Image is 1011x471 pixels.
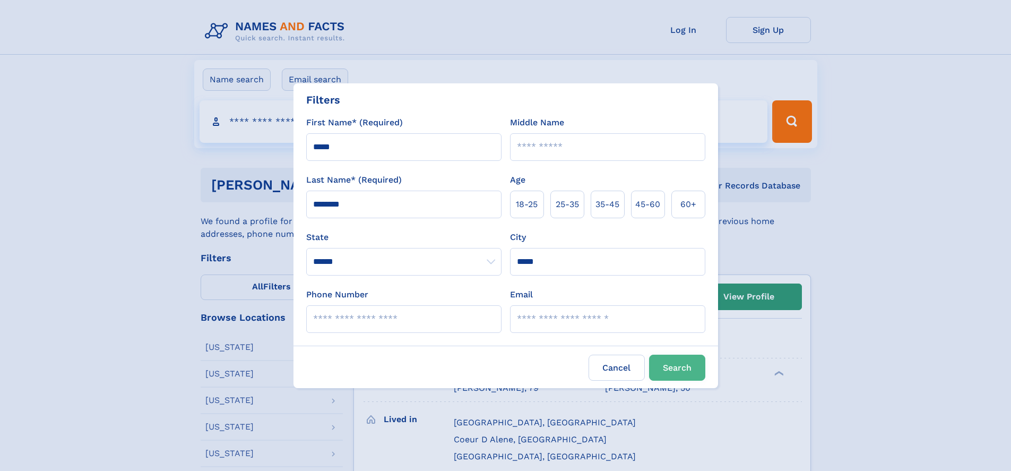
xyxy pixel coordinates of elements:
[680,198,696,211] span: 60+
[649,355,705,381] button: Search
[510,288,533,301] label: Email
[306,288,368,301] label: Phone Number
[556,198,579,211] span: 25‑35
[510,116,564,129] label: Middle Name
[306,231,502,244] label: State
[510,174,525,186] label: Age
[306,174,402,186] label: Last Name* (Required)
[595,198,619,211] span: 35‑45
[589,355,645,381] label: Cancel
[635,198,660,211] span: 45‑60
[516,198,538,211] span: 18‑25
[510,231,526,244] label: City
[306,116,403,129] label: First Name* (Required)
[306,92,340,108] div: Filters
